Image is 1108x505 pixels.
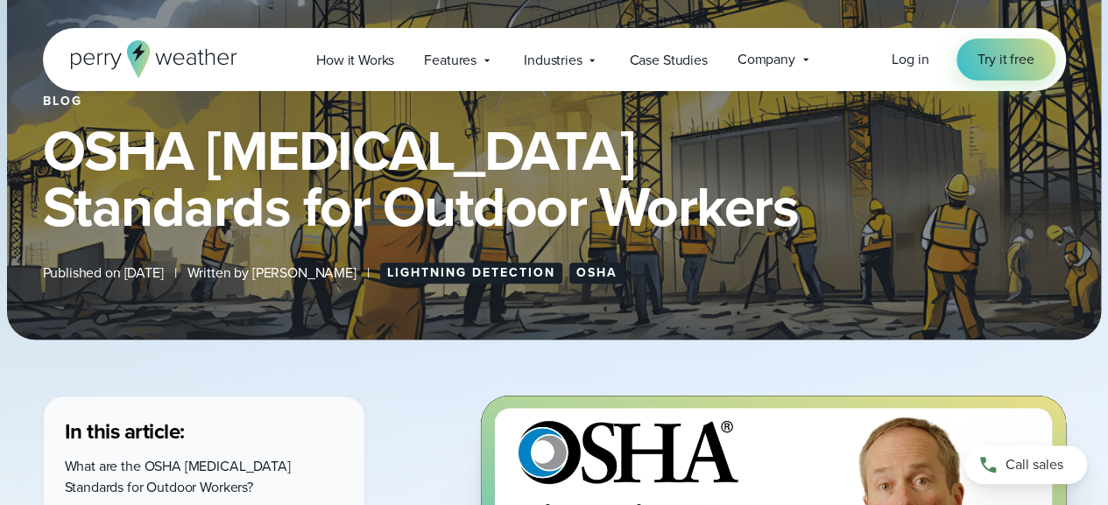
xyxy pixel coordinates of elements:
a: OSHA [569,263,625,284]
span: Written by [PERSON_NAME] [187,263,356,284]
a: Lightning Detection [380,263,562,284]
span: Log in [892,49,928,69]
span: Industries [524,50,582,71]
span: | [367,263,370,284]
span: How it Works [316,50,394,71]
span: Company [737,49,795,70]
span: Call sales [1006,454,1063,475]
span: Case Studies [629,50,707,71]
a: Log in [892,49,928,70]
span: Try it free [977,49,1034,70]
a: What are the OSHA [MEDICAL_DATA] Standards for Outdoor Workers? [65,456,291,497]
span: Features [424,50,476,71]
a: Call sales [964,445,1087,484]
h1: OSHA [MEDICAL_DATA] Standards for Outdoor Workers [43,123,1066,235]
a: How it Works [301,42,409,78]
span: Published on [DATE] [43,263,164,284]
div: Blog [43,95,1066,109]
a: Try it free [956,39,1055,81]
span: | [174,263,177,284]
h3: In this article: [65,417,343,445]
a: Case Studies [614,42,722,78]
